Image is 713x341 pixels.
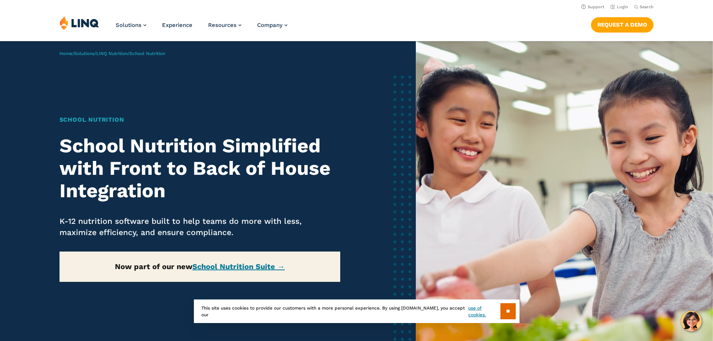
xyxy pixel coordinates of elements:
a: Company [257,22,287,28]
span: School Nutrition [130,51,165,56]
div: This site uses cookies to provide our customers with a more personal experience. By using [DOMAIN... [194,299,519,323]
span: Search [640,4,653,9]
strong: Now part of our new [115,262,285,271]
img: LINQ | K‑12 Software [60,16,99,30]
a: Home [60,51,72,56]
h2: School Nutrition Simplified with Front to Back of House Integration [60,135,341,202]
span: Resources [208,22,237,28]
span: Solutions [116,22,141,28]
button: Hello, have a question? Let’s chat. [681,311,702,332]
a: Solutions [74,51,94,56]
a: Support [581,4,604,9]
span: / / / [60,51,165,56]
a: Experience [162,22,192,28]
nav: Button Navigation [591,16,653,32]
a: Solutions [116,22,146,28]
a: Resources [208,22,241,28]
a: LINQ Nutrition [96,51,128,56]
nav: Primary Navigation [116,16,287,40]
a: Request a Demo [591,17,653,32]
p: K-12 nutrition software built to help teams do more with less, maximize efficiency, and ensure co... [60,216,341,238]
h1: School Nutrition [60,115,341,124]
a: Login [610,4,628,9]
a: use of cookies. [468,305,500,318]
button: Open Search Bar [634,4,653,10]
a: School Nutrition Suite → [192,262,285,271]
span: Company [257,22,283,28]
